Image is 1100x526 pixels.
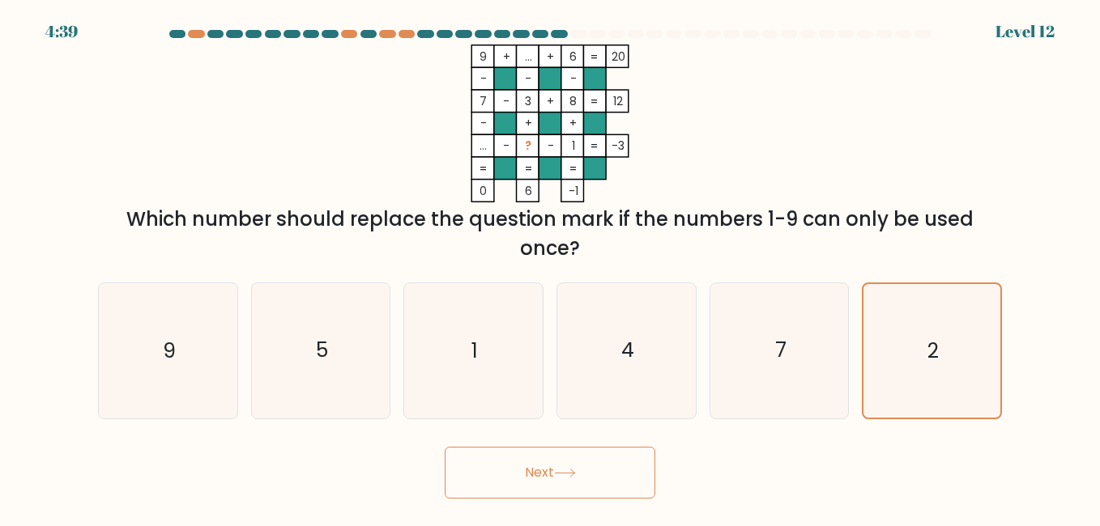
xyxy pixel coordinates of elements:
tspan: + [547,49,554,65]
tspan: ... [525,49,532,65]
tspan: = [525,160,532,176]
tspan: 0 [480,183,487,199]
tspan: + [547,93,554,109]
tspan: 3 [525,93,531,109]
tspan: -3 [612,138,625,154]
tspan: 9 [480,49,487,65]
tspan: 6 [569,49,577,65]
div: Which number should replace the question mark if the numbers 1-9 can only be used once? [108,205,992,263]
tspan: = [591,49,598,65]
tspan: 12 [613,93,623,109]
tspan: 6 [525,183,532,199]
tspan: -1 [569,183,578,199]
tspan: + [525,115,532,131]
tspan: - [480,115,487,131]
div: 4:39 [45,19,78,44]
tspan: + [503,49,510,65]
tspan: - [503,138,509,154]
tspan: - [480,70,487,87]
tspan: = [569,160,577,176]
tspan: ... [480,138,487,154]
text: 9 [163,337,176,365]
tspan: = [591,138,598,154]
text: 7 [775,337,787,365]
tspan: 7 [480,93,487,109]
tspan: 8 [569,93,577,109]
text: 1 [471,337,478,365]
tspan: 1 [572,138,575,154]
tspan: = [591,93,598,109]
tspan: 20 [612,49,625,65]
div: Level 12 [996,19,1055,44]
tspan: - [503,93,509,109]
text: 2 [927,337,939,365]
text: 4 [621,337,634,365]
tspan: + [569,115,577,131]
tspan: - [548,138,554,154]
tspan: - [570,70,577,87]
button: Next [445,447,655,498]
tspan: - [525,70,531,87]
tspan: = [480,160,487,176]
text: 5 [316,337,328,365]
tspan: ? [525,138,531,154]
